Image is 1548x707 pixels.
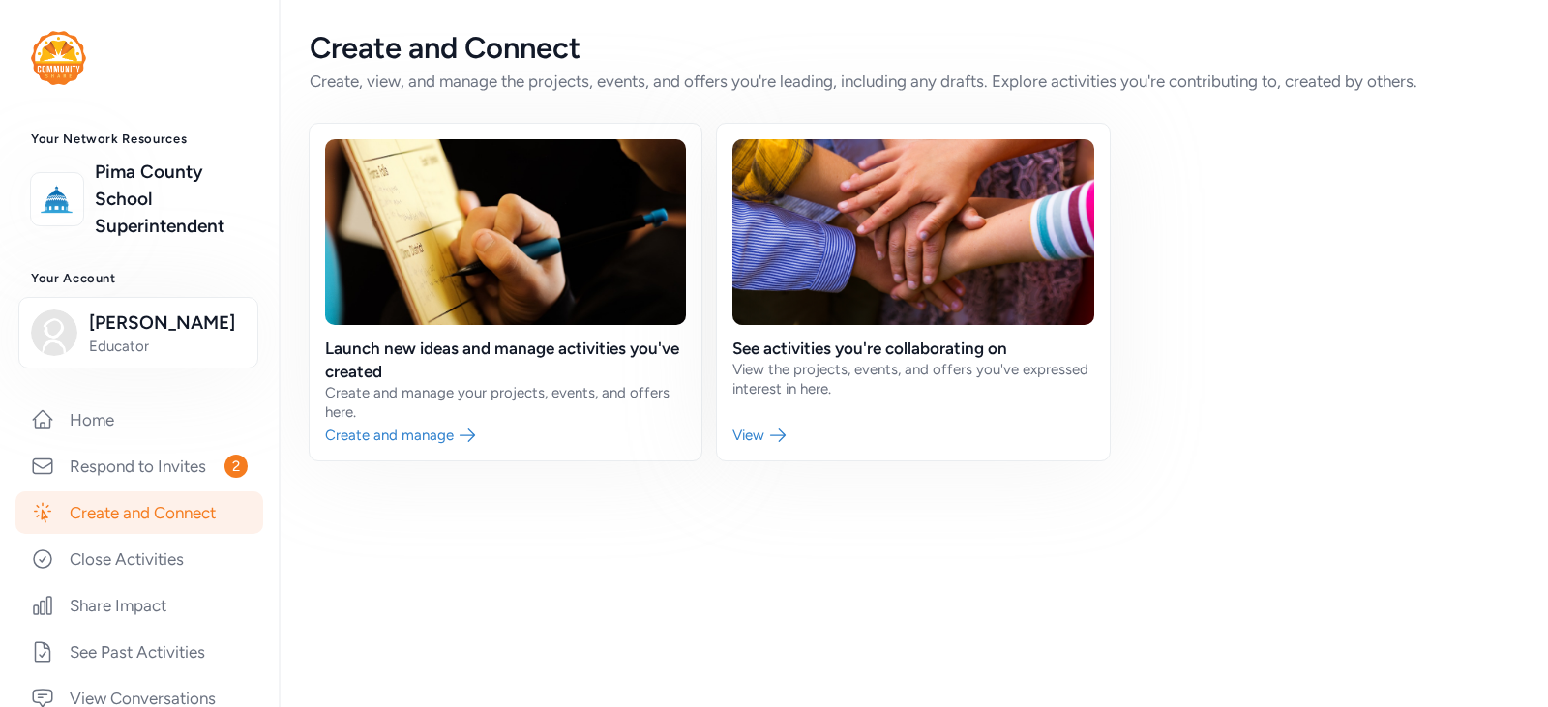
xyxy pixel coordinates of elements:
a: Close Activities [15,538,263,580]
a: See Past Activities [15,631,263,673]
a: Pima County School Superintendent [95,159,248,240]
h3: Your Account [31,271,248,286]
a: Respond to Invites2 [15,445,263,487]
span: [PERSON_NAME] [89,309,246,337]
button: [PERSON_NAME]Educator [18,297,258,368]
a: Share Impact [15,584,263,627]
h3: Your Network Resources [31,132,248,147]
a: Create and Connect [15,491,263,534]
a: Home [15,398,263,441]
img: logo [36,178,78,221]
div: Create and Connect [310,31,1517,66]
span: Educator [89,337,246,356]
img: logo [31,31,86,85]
span: 2 [224,455,248,478]
div: Create, view, and manage the projects, events, and offers you're leading, including any drafts. E... [310,70,1517,93]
